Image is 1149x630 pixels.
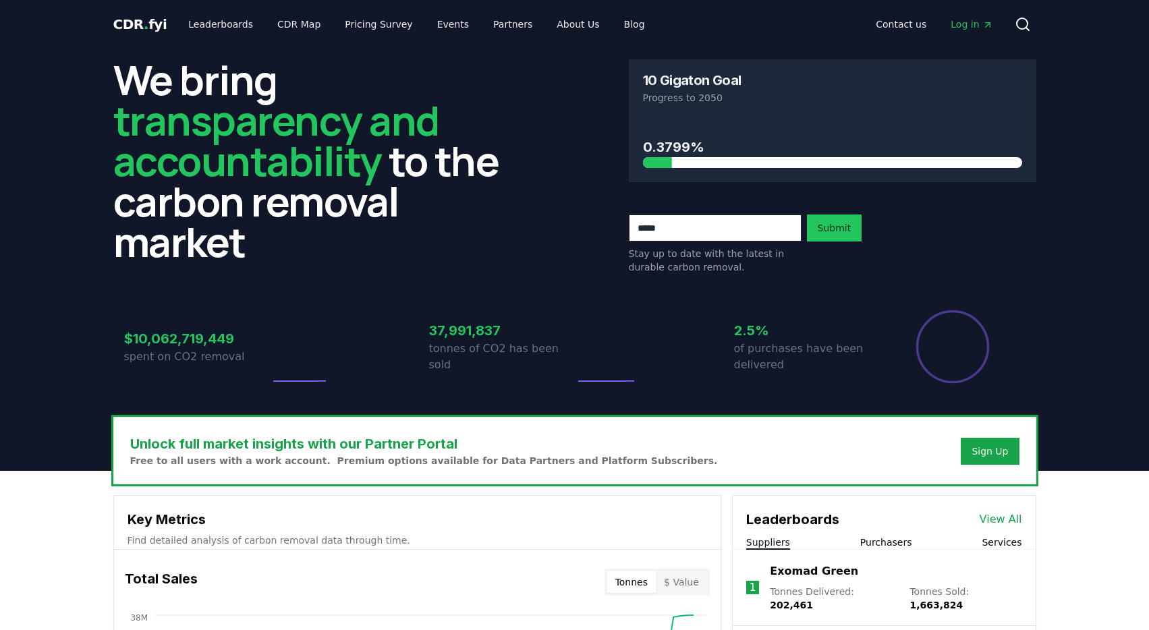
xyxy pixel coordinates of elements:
button: Tonnes [607,571,656,593]
p: Find detailed analysis of carbon removal data through time. [128,534,707,547]
h3: 37,991,837 [429,320,575,341]
button: Purchasers [860,536,912,549]
a: Contact us [865,12,937,36]
div: Percentage of sales delivered [915,309,990,384]
a: Exomad Green [770,563,858,579]
tspan: 38M [130,613,148,623]
button: Suppliers [746,536,790,549]
span: . [144,16,148,32]
h2: We bring to the carbon removal market [113,59,521,262]
p: Tonnes Sold : [909,585,1021,612]
span: 1,663,824 [909,600,963,610]
p: tonnes of CO2 has been sold [429,341,575,373]
h3: Key Metrics [128,509,707,529]
p: Tonnes Delivered : [770,585,896,612]
h3: 2.5% [734,320,880,341]
h3: $10,062,719,449 [124,328,270,349]
span: 202,461 [770,600,813,610]
p: spent on CO2 removal [124,349,270,365]
button: Services [982,536,1021,549]
button: Submit [807,214,862,241]
span: CDR fyi [113,16,167,32]
a: CDR Map [267,12,331,36]
span: transparency and accountability [113,92,439,188]
a: About Us [546,12,610,36]
p: of purchases have been delivered [734,341,880,373]
span: Log in [951,18,992,31]
h3: Leaderboards [746,509,839,529]
a: Log in [940,12,1003,36]
a: Leaderboards [177,12,264,36]
a: Events [426,12,480,36]
nav: Main [177,12,655,36]
button: $ Value [656,571,707,593]
h3: 10 Gigaton Goal [643,74,741,87]
p: Free to all users with a work account. Premium options available for Data Partners and Platform S... [130,454,718,467]
a: Sign Up [972,445,1008,458]
p: Progress to 2050 [643,91,1022,105]
a: CDR.fyi [113,15,167,34]
a: Partners [482,12,543,36]
h3: Unlock full market insights with our Partner Portal [130,434,718,454]
a: Pricing Survey [334,12,423,36]
h3: 0.3799% [643,137,1022,157]
nav: Main [865,12,1003,36]
a: Blog [613,12,656,36]
p: Stay up to date with the latest in durable carbon removal. [629,247,802,274]
p: 1 [749,579,756,596]
h3: Total Sales [125,569,198,596]
a: View All [980,511,1022,527]
button: Sign Up [961,438,1019,465]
